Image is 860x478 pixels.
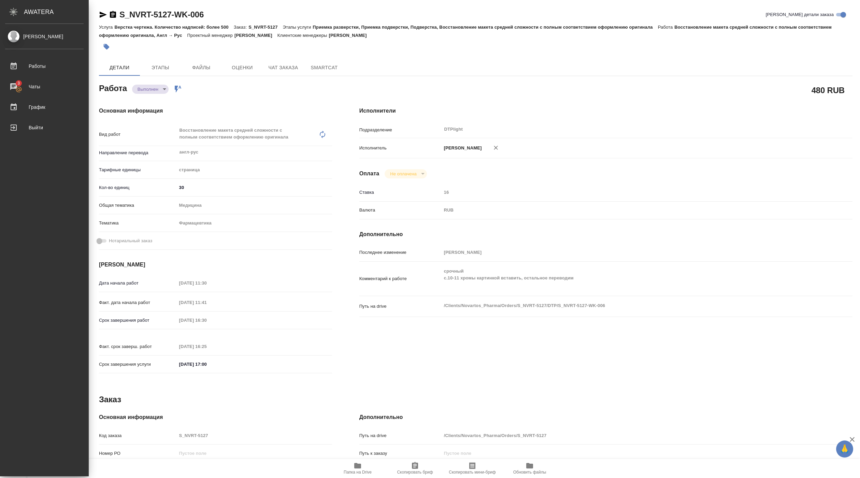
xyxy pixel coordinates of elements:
div: Выполнен [385,169,427,178]
span: Чат заказа [267,63,300,72]
input: Пустое поле [177,448,332,458]
span: Этапы [144,63,177,72]
p: Путь на drive [359,432,442,439]
p: Направление перевода [99,149,177,156]
p: Услуга [99,25,114,30]
div: страница [177,164,332,176]
div: Выйти [5,122,84,133]
div: График [5,102,84,112]
p: Работа [658,25,675,30]
h4: Основная информация [99,107,332,115]
p: Номер РО [99,450,177,457]
div: Фармацевтика [177,217,332,229]
input: ✎ Введи что-нибудь [177,359,236,369]
p: Верстка чертежа. Количество надписей: более 500 [114,25,233,30]
input: Пустое поле [177,298,236,307]
span: Детали [103,63,136,72]
h4: [PERSON_NAME] [99,261,332,269]
p: Код заказа [99,432,177,439]
span: Оценки [226,63,259,72]
span: [PERSON_NAME] детали заказа [766,11,834,18]
input: Пустое поле [442,431,812,440]
input: Пустое поле [177,278,236,288]
p: S_NVRT-5127 [248,25,283,30]
p: [PERSON_NAME] [442,145,482,151]
button: Скопировать бриф [386,459,444,478]
span: Нотариальный заказ [109,237,152,244]
button: Скопировать ссылку для ЯМессенджера [99,11,107,19]
p: [PERSON_NAME] [234,33,277,38]
p: Дата начала работ [99,280,177,287]
p: Тематика [99,220,177,227]
div: Медицина [177,200,332,211]
h4: Оплата [359,170,379,178]
p: Проектный менеджер [187,33,234,38]
a: 3Чаты [2,78,87,95]
a: S_NVRT-5127-WK-006 [119,10,204,19]
p: Подразделение [359,127,442,133]
span: SmartCat [308,63,341,72]
p: Вид работ [99,131,177,138]
p: Путь к заказу [359,450,442,457]
div: Работы [5,61,84,71]
button: Добавить тэг [99,39,114,54]
button: 🙏 [836,440,853,458]
input: Пустое поле [177,342,236,351]
p: Последнее изменение [359,249,442,256]
p: Исполнитель [359,145,442,151]
a: Работы [2,58,87,75]
input: Пустое поле [177,315,236,325]
span: Скопировать мини-бриф [449,470,496,475]
input: Пустое поле [442,187,812,197]
button: Удалить исполнителя [488,140,503,155]
span: 🙏 [839,442,850,456]
p: Ставка [359,189,442,196]
p: Факт. срок заверш. работ [99,343,177,350]
p: [PERSON_NAME] [329,33,372,38]
button: Обновить файлы [501,459,558,478]
h2: 480 RUB [812,84,845,96]
h4: Дополнительно [359,230,852,238]
div: Чаты [5,82,84,92]
textarea: /Clients/Novartos_Pharma/Orders/S_NVRT-5127/DTP/S_NVRT-5127-WK-006 [442,300,812,312]
p: Срок завершения услуги [99,361,177,368]
input: ✎ Введи что-нибудь [177,183,332,192]
p: Факт. дата начала работ [99,299,177,306]
a: График [2,99,87,116]
button: Папка на Drive [329,459,386,478]
p: Приемка разверстки, Приемка подверстки, Подверстка, Восстановление макета средней сложности с пол... [313,25,658,30]
p: Этапы услуги [283,25,313,30]
p: Комментарий к работе [359,275,442,282]
span: Папка на Drive [344,470,372,475]
button: Скопировать ссылку [109,11,117,19]
h4: Дополнительно [359,413,852,421]
div: RUB [442,204,812,216]
p: Срок завершения работ [99,317,177,324]
span: Файлы [185,63,218,72]
p: Кол-во единиц [99,184,177,191]
h2: Работа [99,82,127,94]
input: Пустое поле [442,247,812,257]
button: Скопировать мини-бриф [444,459,501,478]
span: Обновить файлы [513,470,546,475]
h4: Основная информация [99,413,332,421]
input: Пустое поле [177,431,332,440]
button: Выполнен [135,86,160,92]
p: Клиентские менеджеры [277,33,329,38]
p: Общая тематика [99,202,177,209]
h4: Исполнители [359,107,852,115]
div: [PERSON_NAME] [5,33,84,40]
p: Валюта [359,207,442,214]
textarea: срочный с.10-11 хромы картинкой вставить, остальное переводим [442,265,812,291]
span: 3 [13,80,24,87]
input: Пустое поле [442,448,812,458]
p: Тарифные единицы [99,166,177,173]
h2: Заказ [99,394,121,405]
p: Путь на drive [359,303,442,310]
div: AWATERA [24,5,89,19]
a: Выйти [2,119,87,136]
div: Выполнен [132,85,169,94]
span: Скопировать бриф [397,470,433,475]
p: Заказ: [234,25,248,30]
button: Не оплачена [388,171,418,177]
